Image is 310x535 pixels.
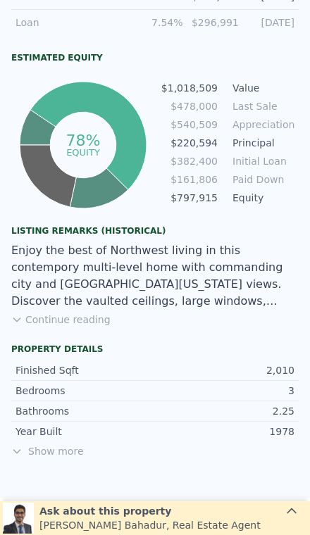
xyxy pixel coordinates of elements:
td: Appreciation [230,117,293,132]
td: $1,018,509 [161,80,218,96]
div: Loan [15,15,127,30]
img: Siddhant Bahadur [3,503,34,534]
div: Ask about this property [39,504,261,518]
div: Finished Sqft [15,363,155,377]
div: 3 [155,384,294,398]
td: $161,806 [161,172,218,187]
div: 2,010 [155,363,294,377]
div: Listing Remarks (Historical) [11,225,299,237]
td: Equity [230,190,293,206]
td: $220,594 [161,135,218,151]
span: Show more [11,444,299,458]
div: Bathrooms [15,404,155,418]
td: Principal [230,135,293,151]
div: [PERSON_NAME] Bahadur , Real Estate Agent [39,518,261,532]
div: 7.54% [127,15,182,30]
td: Value [230,80,293,96]
div: Bedrooms [15,384,155,398]
div: Year Built [15,424,155,439]
div: 1978 [155,424,294,439]
tspan: equity [66,146,100,157]
div: 2.25 [155,404,294,418]
td: $382,400 [161,153,218,169]
td: $540,509 [161,117,218,132]
div: Enjoy the best of Northwest living in this contempory multi-level home with commanding city and [... [11,242,299,310]
div: Property details [11,344,299,355]
div: Estimated Equity [11,52,299,63]
td: $478,000 [161,99,218,114]
td: $797,915 [161,190,218,206]
td: Last Sale [230,99,293,114]
button: Continue reading [11,313,111,327]
td: Initial Loan [230,153,293,169]
div: $296,991 [183,15,239,30]
tspan: 78% [66,132,100,149]
td: Paid Down [230,172,293,187]
div: [DATE] [239,15,294,30]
